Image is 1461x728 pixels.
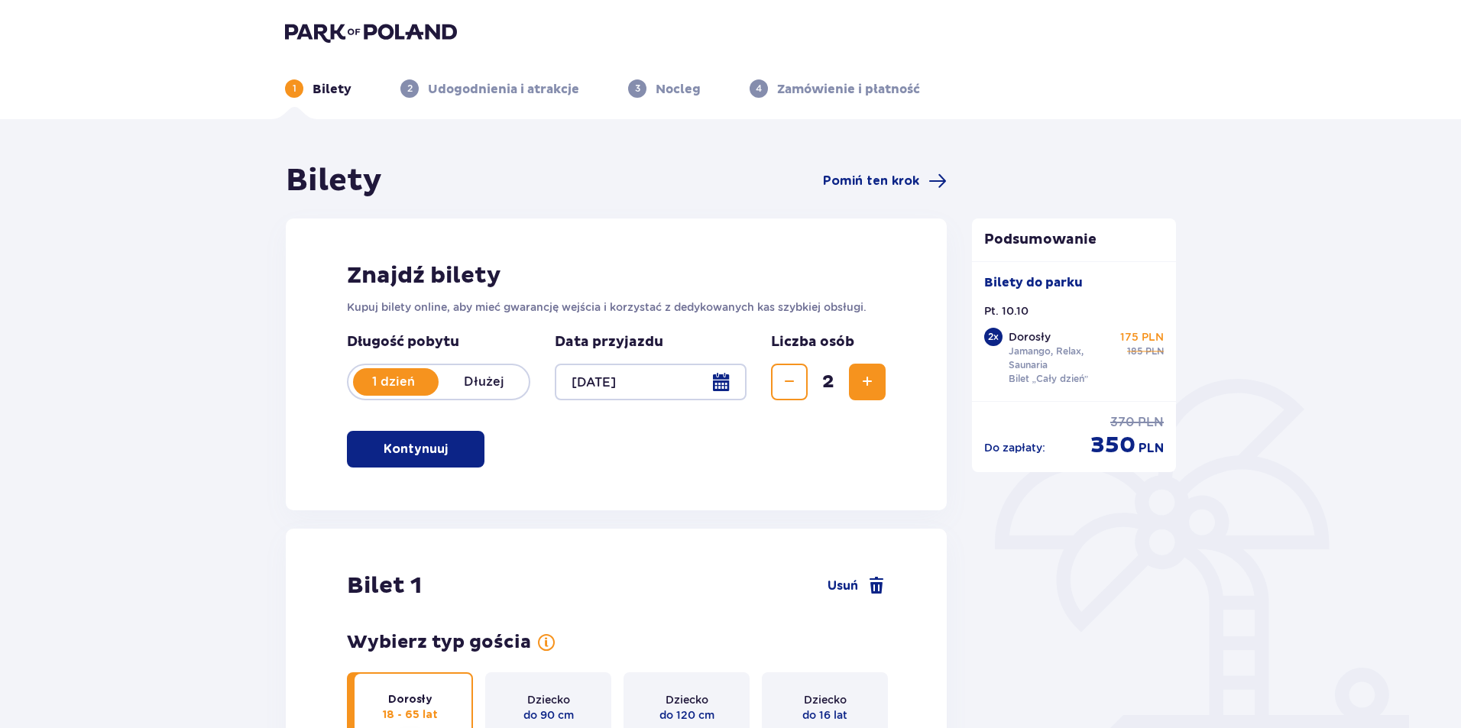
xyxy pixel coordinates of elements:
[384,441,448,458] p: Kontynuuj
[293,82,296,95] p: 1
[802,707,847,723] span: do 16 lat
[285,79,351,98] div: 1Bilety
[285,21,457,43] img: Park of Poland logo
[439,374,529,390] p: Dłużej
[407,82,413,95] p: 2
[849,364,886,400] button: Zwiększ
[1110,414,1135,431] span: 370
[823,172,947,190] a: Pomiń ten krok
[348,374,439,390] p: 1 dzień
[823,173,919,189] span: Pomiń ten krok
[984,303,1029,319] p: Pt. 10.10
[428,81,579,98] p: Udogodnienia i atrakcje
[1009,329,1051,345] p: Dorosły
[771,364,808,400] button: Zmniejsz
[1127,345,1142,358] span: 185
[666,692,708,707] span: Dziecko
[347,431,484,468] button: Kontynuuj
[656,81,701,98] p: Nocleg
[1090,431,1135,460] span: 350
[828,577,886,595] a: Usuń
[659,707,714,723] span: do 120 cm
[313,81,351,98] p: Bilety
[347,299,886,315] p: Kupuj bilety online, aby mieć gwarancję wejścia i korzystać z dedykowanych kas szybkiej obsługi.
[1145,345,1164,358] span: PLN
[1138,414,1164,431] span: PLN
[400,79,579,98] div: 2Udogodnienia i atrakcje
[1009,345,1114,372] p: Jamango, Relax, Saunaria
[527,692,570,707] span: Dziecko
[383,707,438,723] span: 18 - 65 lat
[756,82,762,95] p: 4
[984,440,1045,455] p: Do zapłaty :
[555,333,663,351] p: Data przyjazdu
[347,261,886,290] h2: Znajdź bilety
[771,333,854,351] p: Liczba osób
[1120,329,1164,345] p: 175 PLN
[1009,372,1089,386] p: Bilet „Cały dzień”
[804,692,847,707] span: Dziecko
[750,79,920,98] div: 4Zamówienie i płatność
[984,274,1083,291] p: Bilety do parku
[828,578,858,594] span: Usuń
[777,81,920,98] p: Zamówienie i płatność
[347,571,422,600] h2: Bilet 1
[523,707,574,723] span: do 90 cm
[347,333,530,351] p: Długość pobytu
[347,631,531,654] h3: Wybierz typ gościa
[628,79,701,98] div: 3Nocleg
[984,328,1003,346] div: 2 x
[388,692,432,707] span: Dorosły
[1139,440,1164,457] span: PLN
[635,82,640,95] p: 3
[811,370,846,393] span: 2
[972,231,1177,249] p: Podsumowanie
[286,162,382,200] h1: Bilety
